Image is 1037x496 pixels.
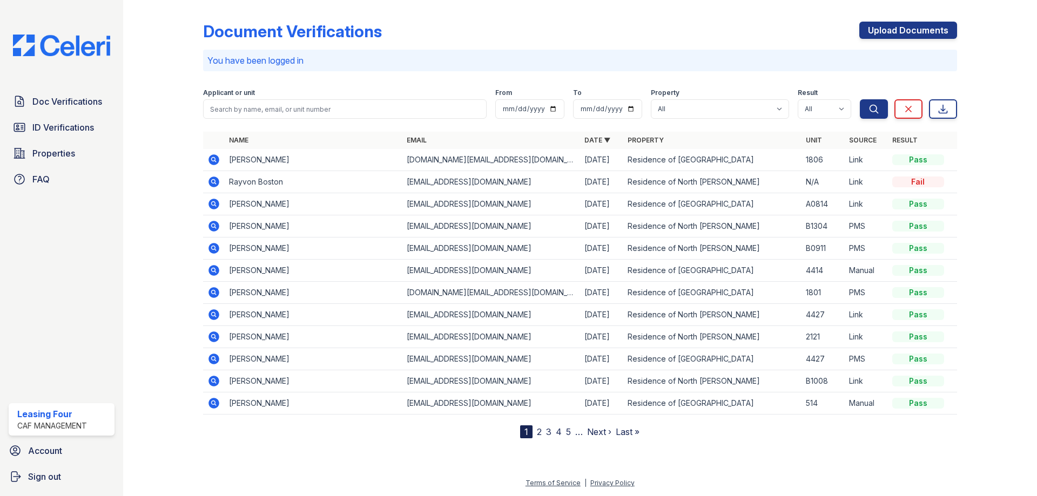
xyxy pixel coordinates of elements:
[203,99,487,119] input: Search by name, email, or unit number
[229,136,248,144] a: Name
[4,466,119,487] a: Sign out
[845,237,888,260] td: PMS
[28,470,61,483] span: Sign out
[623,348,801,370] td: Residence of [GEOGRAPHIC_DATA]
[580,260,623,282] td: [DATE]
[623,304,801,326] td: Residence of North [PERSON_NAME]
[580,370,623,392] td: [DATE]
[802,370,845,392] td: B1008
[892,376,944,386] div: Pass
[623,149,801,171] td: Residence of [GEOGRAPHIC_DATA]
[845,370,888,392] td: Link
[17,407,87,420] div: Leasing Four
[203,22,382,41] div: Document Verifications
[623,237,801,260] td: Residence of North [PERSON_NAME]
[402,282,580,304] td: [DOMAIN_NAME][EMAIL_ADDRESS][DOMAIN_NAME]
[651,89,679,97] label: Property
[402,215,580,237] td: [EMAIL_ADDRESS][DOMAIN_NAME]
[32,147,75,160] span: Properties
[623,171,801,193] td: Residence of North [PERSON_NAME]
[892,199,944,209] div: Pass
[225,348,402,370] td: [PERSON_NAME]
[802,215,845,237] td: B1304
[17,420,87,431] div: CAF Management
[573,89,582,97] label: To
[580,348,623,370] td: [DATE]
[495,89,512,97] label: From
[402,348,580,370] td: [EMAIL_ADDRESS][DOMAIN_NAME]
[28,444,62,457] span: Account
[587,426,611,437] a: Next ›
[892,331,944,342] div: Pass
[802,392,845,415] td: 514
[580,215,623,237] td: [DATE]
[580,304,623,326] td: [DATE]
[402,392,580,415] td: [EMAIL_ADDRESS][DOMAIN_NAME]
[402,149,580,171] td: [DOMAIN_NAME][EMAIL_ADDRESS][DOMAIN_NAME]
[859,22,957,39] a: Upload Documents
[802,171,845,193] td: N/A
[402,193,580,215] td: [EMAIL_ADDRESS][DOMAIN_NAME]
[402,370,580,392] td: [EMAIL_ADDRESS][DOMAIN_NAME]
[580,193,623,215] td: [DATE]
[802,304,845,326] td: 4427
[892,398,944,409] div: Pass
[849,136,877,144] a: Source
[546,426,551,437] a: 3
[9,142,115,164] a: Properties
[623,193,801,215] td: Residence of [GEOGRAPHIC_DATA]
[616,426,639,437] a: Last »
[580,282,623,304] td: [DATE]
[225,149,402,171] td: [PERSON_NAME]
[407,136,427,144] a: Email
[4,440,119,461] a: Account
[623,392,801,415] td: Residence of [GEOGRAPHIC_DATA]
[623,370,801,392] td: Residence of North [PERSON_NAME]
[802,193,845,215] td: A0814
[623,260,801,282] td: Residence of [GEOGRAPHIC_DATA]
[225,215,402,237] td: [PERSON_NAME]
[402,304,580,326] td: [EMAIL_ADDRESS][DOMAIN_NAME]
[798,89,818,97] label: Result
[32,173,50,186] span: FAQ
[892,243,944,254] div: Pass
[225,304,402,326] td: [PERSON_NAME]
[590,479,635,487] a: Privacy Policy
[802,149,845,171] td: 1806
[225,392,402,415] td: [PERSON_NAME]
[892,176,944,187] div: Fail
[845,326,888,348] td: Link
[892,136,918,144] a: Result
[580,171,623,193] td: [DATE]
[584,136,610,144] a: Date ▼
[802,348,845,370] td: 4427
[566,426,571,437] a: 5
[225,260,402,282] td: [PERSON_NAME]
[32,121,94,134] span: ID Verifications
[402,326,580,348] td: [EMAIL_ADDRESS][DOMAIN_NAME]
[4,35,119,56] img: CE_Logo_Blue-a8612792a0a2168367f1c8372b55b34899dd931a85d93a1a3d3e32e68fde9ad4.png
[892,265,944,276] div: Pass
[802,237,845,260] td: B0911
[584,479,587,487] div: |
[575,425,583,438] span: …
[806,136,822,144] a: Unit
[402,237,580,260] td: [EMAIL_ADDRESS][DOMAIN_NAME]
[225,326,402,348] td: [PERSON_NAME]
[225,237,402,260] td: [PERSON_NAME]
[580,237,623,260] td: [DATE]
[892,221,944,232] div: Pass
[580,149,623,171] td: [DATE]
[845,392,888,415] td: Manual
[225,282,402,304] td: [PERSON_NAME]
[526,479,581,487] a: Terms of Service
[556,426,562,437] a: 4
[623,282,801,304] td: Residence of [GEOGRAPHIC_DATA]
[628,136,664,144] a: Property
[207,54,953,67] p: You have been logged in
[9,91,115,112] a: Doc Verifications
[32,95,102,108] span: Doc Verifications
[845,260,888,282] td: Manual
[402,260,580,282] td: [EMAIL_ADDRESS][DOMAIN_NAME]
